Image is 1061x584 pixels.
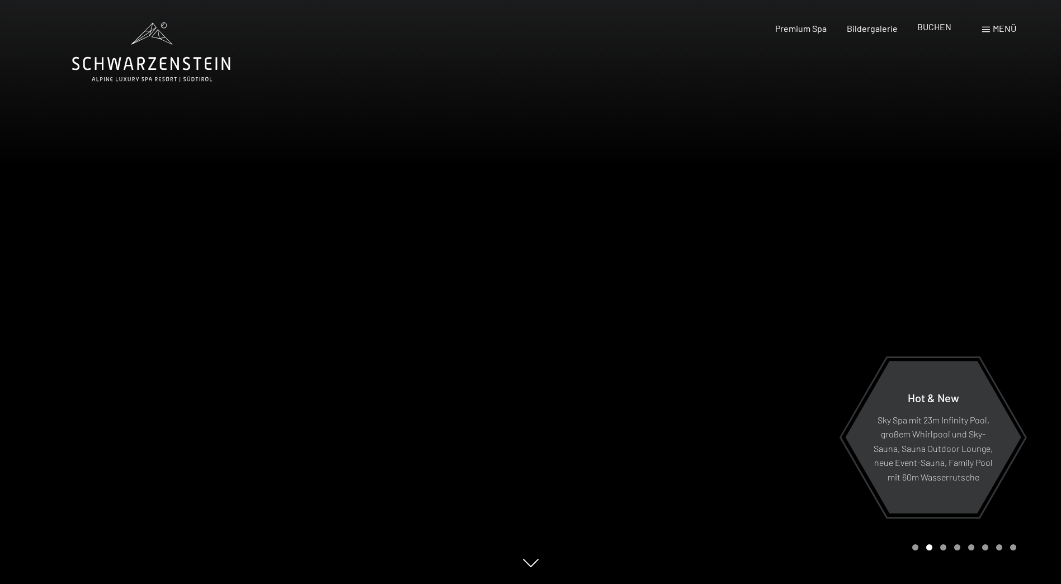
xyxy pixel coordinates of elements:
span: Hot & New [908,390,959,404]
div: Carousel Page 4 [954,544,960,550]
span: Menü [993,23,1016,34]
div: Carousel Page 5 [968,544,974,550]
div: Carousel Pagination [908,544,1016,550]
a: Premium Spa [775,23,827,34]
div: Carousel Page 6 [982,544,988,550]
div: Carousel Page 7 [996,544,1002,550]
div: Carousel Page 3 [940,544,946,550]
div: Carousel Page 8 [1010,544,1016,550]
a: Hot & New Sky Spa mit 23m Infinity Pool, großem Whirlpool und Sky-Sauna, Sauna Outdoor Lounge, ne... [845,360,1022,514]
p: Sky Spa mit 23m Infinity Pool, großem Whirlpool und Sky-Sauna, Sauna Outdoor Lounge, neue Event-S... [873,412,994,484]
a: Bildergalerie [847,23,898,34]
a: BUCHEN [917,21,951,32]
div: Carousel Page 1 [912,544,918,550]
div: Carousel Page 2 (Current Slide) [926,544,932,550]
